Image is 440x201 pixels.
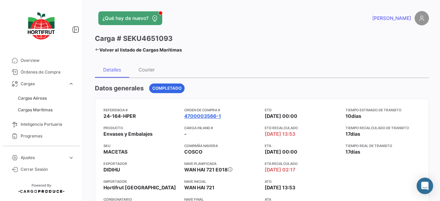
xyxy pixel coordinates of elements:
span: Cargas [21,81,65,87]
span: Hortifrut [GEOGRAPHIC_DATA] [103,184,176,191]
span: Cargas Marítimas [18,107,53,113]
span: días [350,131,360,137]
a: Programas [5,130,77,142]
button: ¿Qué hay de nuevo? [98,11,162,25]
app-card-info-title: SKU [103,143,179,148]
span: 17 [345,131,350,137]
app-card-info-title: Nave inicial [184,179,260,184]
span: expand_more [68,81,74,87]
app-card-info-title: Orden de Compra # [184,107,260,113]
span: [DATE] 02:17 [265,166,295,173]
app-card-info-title: ETA Recalculado [265,161,340,166]
span: WAN HAI 721 E018 [184,167,228,172]
a: Órdenes de Compra [5,66,77,78]
app-card-info-title: ATD [265,179,340,184]
img: placeholder-user.png [415,11,429,25]
span: 17 [345,149,350,155]
a: Inteligencia Portuaria [5,119,77,130]
a: Cargas Aéreas [15,93,77,103]
div: Courier [139,67,155,72]
span: COSCO [184,148,202,155]
span: [DATE] 00:00 [265,113,297,120]
app-card-info-title: Importador [103,179,179,184]
a: Overview [5,55,77,66]
span: WAN HAI 721 [184,184,214,191]
div: Detalles [103,67,121,72]
span: 10 [345,113,351,119]
span: Cargas Aéreas [18,95,47,101]
span: días [350,149,360,155]
app-card-info-title: Tiempo estimado de transito [345,107,421,113]
app-card-info-title: Compañía naviera [184,143,260,148]
h3: Carga # SEKU4651093 [95,34,173,43]
span: días [351,113,361,119]
app-card-info-title: ETD [265,107,340,113]
span: [PERSON_NAME] [372,15,411,22]
span: Completado [152,85,181,91]
a: Cargas Marítimas [15,105,77,115]
span: ¿Qué hay de nuevo? [102,15,148,22]
app-card-info-title: Referencia # [103,107,179,113]
a: 4700003566-1 [184,113,221,120]
a: Volver al listado de Cargas Marítimas [95,45,182,55]
app-card-info-title: Producto [103,125,179,131]
app-card-info-title: ETD Recalculado [265,125,340,131]
div: Abrir Intercom Messenger [417,178,433,194]
app-card-info-title: ETA [265,143,340,148]
span: [DATE] 13:53 [265,184,295,191]
span: Cerrar Sesión [21,166,74,172]
img: logo-hortifrut.svg [24,8,58,44]
app-card-info-title: Tiempo real de transito [345,143,421,148]
span: Ajustes [21,155,65,161]
span: [DATE] 13:53 [265,131,295,137]
span: MACETAS [103,148,128,155]
h4: Datos generales [95,83,144,93]
span: DIDIHU [103,166,120,173]
span: Envases y Embalajes [103,131,153,137]
span: Overview [21,57,74,64]
app-card-info-title: Exportador [103,161,179,166]
a: Allocation [5,142,77,154]
span: expand_more [68,155,74,161]
app-card-info-title: Tiempo recalculado de transito [345,125,421,131]
span: Programas [21,133,74,139]
span: [DATE] 00:00 [265,148,297,155]
span: 24-164-HPER [103,113,136,120]
app-card-info-title: Nave planificada [184,161,260,166]
span: Órdenes de Compra [21,69,74,75]
span: Inteligencia Portuaria [21,121,74,127]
